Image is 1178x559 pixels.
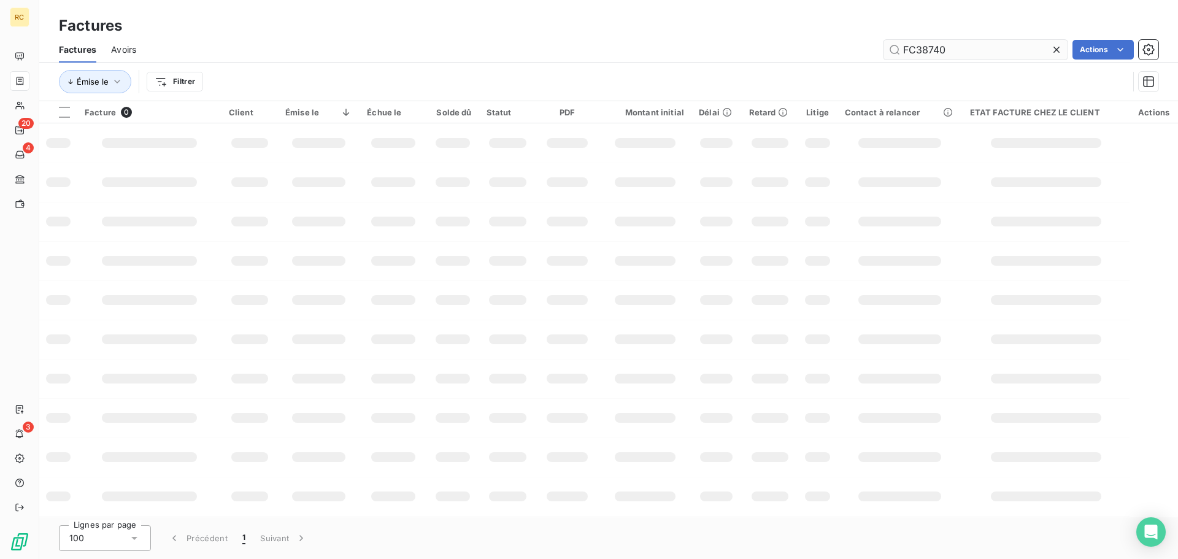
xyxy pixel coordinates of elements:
[1137,107,1171,117] div: Actions
[10,532,29,552] img: Logo LeanPay
[749,107,791,117] div: Retard
[59,44,96,56] span: Factures
[77,77,109,87] span: Émise le
[161,525,235,551] button: Précédent
[111,44,136,56] span: Avoirs
[970,107,1123,117] div: ETAT FACTURE CHEZ LE CLIENT
[59,15,122,37] h3: Factures
[606,107,684,117] div: Montant initial
[59,70,131,93] button: Émise le
[253,525,315,551] button: Suivant
[121,107,132,118] span: 0
[23,142,34,153] span: 4
[10,7,29,27] div: RC
[544,107,591,117] div: PDF
[235,525,253,551] button: 1
[487,107,529,117] div: Statut
[806,107,830,117] div: Litige
[147,72,203,91] button: Filtrer
[85,107,116,117] span: Facture
[69,532,84,544] span: 100
[367,107,419,117] div: Échue le
[242,532,245,544] span: 1
[229,107,271,117] div: Client
[18,118,34,129] span: 20
[1072,40,1134,60] button: Actions
[883,40,1068,60] input: Rechercher
[1136,517,1166,547] div: Open Intercom Messenger
[699,107,734,117] div: Délai
[23,422,34,433] span: 3
[434,107,471,117] div: Solde dû
[845,107,955,117] div: Contact à relancer
[285,107,352,117] div: Émise le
